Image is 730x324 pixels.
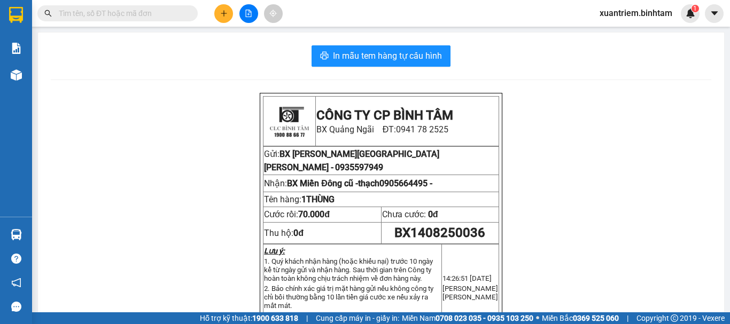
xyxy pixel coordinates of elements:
[379,178,432,188] span: 0905664495 -
[264,149,439,172] span: BX [PERSON_NAME][GEOGRAPHIC_DATA][PERSON_NAME] -
[269,10,277,17] span: aim
[396,124,448,135] span: 0941 78 2525
[333,49,442,62] span: In mẫu tem hàng tự cấu hình
[316,312,399,324] span: Cung cấp máy in - giấy in:
[686,9,695,18] img: icon-new-feature
[671,314,678,322] span: copyright
[264,178,432,188] span: Nhận:
[245,10,252,17] span: file-add
[573,314,619,322] strong: 0369 525 060
[264,209,330,219] span: Cước rồi:
[11,254,21,264] span: question-circle
[264,257,433,282] span: 1. Quý khách nhận hàng (hoặc khiếu nại) trước 10 ngày kể từ ngày gửi và nhận hàng. Sau thời gian ...
[264,228,304,238] span: Thu hộ:
[536,316,539,320] span: ⚪️
[627,312,628,324] span: |
[293,228,304,238] strong: 0đ
[264,247,285,255] strong: Lưu ý:
[214,4,233,23] button: plus
[436,314,533,322] strong: 0708 023 035 - 0935 103 250
[358,178,432,188] span: thạch
[316,108,453,123] strong: CÔNG TY CP BÌNH TÂM
[11,229,22,240] img: warehouse-icon
[11,69,22,81] img: warehouse-icon
[11,278,21,288] span: notification
[312,45,451,67] button: printerIn mẫu tem hàng tự cấu hình
[394,225,485,240] span: BX1408250036
[264,194,335,204] span: Tên hàng:
[692,5,699,12] sup: 1
[402,312,533,324] span: Miền Nam
[710,9,719,18] span: caret-down
[264,285,433,310] span: 2. Bảo chính xác giá trị mặt hàng gửi nếu không công ty chỉ bồi thường bằng 10 lần tiền giá cước ...
[298,209,330,219] span: 70.000đ
[220,10,228,17] span: plus
[442,274,492,282] span: 14:26:51 [DATE]
[265,97,313,145] img: logo
[428,209,438,219] span: 0đ
[301,194,335,204] span: 1THÙNG
[59,7,185,19] input: Tìm tên, số ĐT hoặc mã đơn
[11,302,21,312] span: message
[693,5,697,12] span: 1
[316,124,449,135] span: BX Quảng Ngãi ĐT:
[287,178,432,188] span: BX Miền Đông cũ -
[44,10,52,17] span: search
[335,162,383,172] span: 0935597949
[306,312,308,324] span: |
[264,4,283,23] button: aim
[382,209,438,219] span: Chưa cước:
[200,312,298,324] span: Hỗ trợ kỹ thuật:
[239,4,258,23] button: file-add
[252,314,298,322] strong: 1900 633 818
[591,6,681,20] span: xuantriem.binhtam
[542,312,619,324] span: Miền Bắc
[264,149,279,159] span: Gửi:
[11,43,22,54] img: solution-icon
[320,51,329,61] span: printer
[705,4,724,23] button: caret-down
[9,7,23,23] img: logo-vxr
[442,285,498,301] span: [PERSON_NAME] [PERSON_NAME]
